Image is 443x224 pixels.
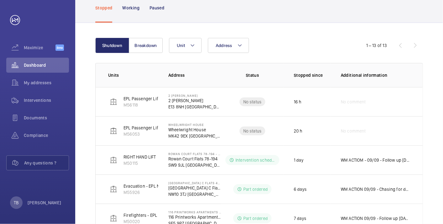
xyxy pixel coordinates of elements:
[168,127,221,133] p: Wheelwright House
[110,215,117,222] img: elevator.svg
[294,186,307,192] p: 6 days
[243,128,262,134] p: No status
[124,131,184,137] p: M56053
[168,133,221,139] p: MK42 9EX [GEOGRAPHIC_DATA]
[168,97,221,104] p: 2 [PERSON_NAME]
[95,5,112,11] p: Stopped
[168,123,221,127] p: Wheelwright House
[341,99,366,105] span: No comment
[124,212,187,218] p: Firefighters - EPL Flats 1-65 No 2
[243,186,268,192] p: Part ordered
[225,72,279,78] p: Status
[168,156,221,162] p: Rowan Court Flats 78-194
[216,43,232,48] span: Address
[110,156,117,164] img: elevator.svg
[169,38,202,53] button: Unit
[122,5,139,11] p: Working
[235,157,276,163] p: Intervention scheduled
[168,214,221,220] p: 116 Printworks Apartments Flats 1-65
[24,115,69,121] span: Documents
[24,160,69,166] span: Any questions ?
[294,215,306,221] p: 7 days
[341,186,410,192] p: WM ACTION 09/09 - Chasing for delivery [DATE] - Confirming eta for delivery this week 05/09 - Cha...
[243,215,268,221] p: Part ordered
[168,210,221,214] p: 116 Printworks Apartments Flats 1-65 - High Risk Building
[168,104,221,110] p: E13 8NH [GEOGRAPHIC_DATA]
[28,200,61,206] p: [PERSON_NAME]
[168,181,221,185] p: [GEOGRAPHIC_DATA] C Flats 45-101 - High Risk Building
[108,72,158,78] p: Units
[24,80,69,86] span: My addresses
[177,43,185,48] span: Unit
[168,185,221,191] p: [GEOGRAPHIC_DATA] C Flats 45-101
[294,99,302,105] p: 16 h
[124,160,156,166] p: M50115
[341,215,410,221] p: WM ACTION 09/09 - Follow up [DATE] - Technical on site [DATE] with switches 04.09 - Part on order...
[294,128,303,134] p: 20 h
[110,127,117,135] img: elevator.svg
[150,5,164,11] p: Paused
[341,72,410,78] p: Additional information
[124,102,170,108] p: M56118
[124,96,170,102] p: EPL Passenger Lift No 2
[168,72,221,78] p: Address
[168,162,221,168] p: SW9 9JL [GEOGRAPHIC_DATA]
[55,44,64,51] span: Beta
[208,38,249,53] button: Address
[124,125,184,131] p: EPL Passenger Lift block 46-58
[168,152,221,156] p: Rowan Court Flats 78-194 - High Risk Building
[366,42,387,49] div: 1 – 13 of 13
[341,128,366,134] span: No comment
[24,44,55,51] span: Maximize
[124,154,156,160] p: RIGHT HAND LIFT
[168,94,221,97] p: 2 [PERSON_NAME]
[168,191,221,197] p: NW10 3TJ [GEOGRAPHIC_DATA]
[110,98,117,106] img: elevator.svg
[24,132,69,138] span: Compliance
[24,62,69,68] span: Dashboard
[294,72,331,78] p: Stopped since
[124,189,197,195] p: M55926
[341,157,410,163] p: WM ACTIOM - 09/09 - Follow up [DATE] - 2 Man required to set up doors
[14,200,18,206] p: TB
[243,99,262,105] p: No status
[95,38,129,53] button: Shutdown
[110,185,117,193] img: elevator.svg
[129,38,163,53] button: Breakdown
[294,157,303,163] p: 1 day
[124,183,197,189] p: Evacuation - EPL No 4 Flats 45-101 R/h
[24,97,69,103] span: Interventions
